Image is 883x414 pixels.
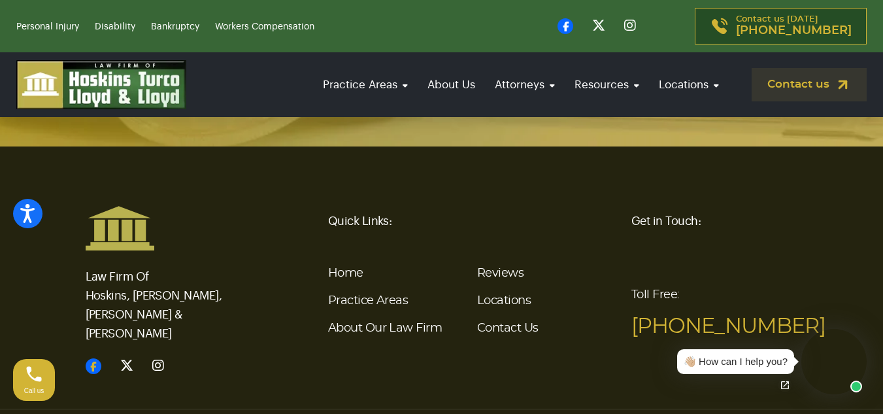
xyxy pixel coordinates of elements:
a: About Our Law Firm [328,322,442,334]
a: Resources [568,66,646,103]
span: Call us [24,387,44,394]
img: Hoskins and Turco Logo [86,205,154,251]
p: Law Firm Of Hoskins, [PERSON_NAME], [PERSON_NAME] & [PERSON_NAME] [86,251,252,343]
a: Contact us [DATE][PHONE_NUMBER] [695,8,867,44]
a: Disability [95,22,135,31]
h6: Get in Touch: [631,205,798,237]
a: Home [328,267,363,279]
a: Workers Compensation [215,22,314,31]
a: Attorneys [488,66,561,103]
a: Practice Areas [328,295,408,307]
a: [PHONE_NUMBER] [631,316,825,337]
a: Bankruptcy [151,22,199,31]
p: Toll Free: [631,279,798,342]
a: Contact us [752,68,867,101]
a: About Us [421,66,482,103]
a: Practice Areas [316,66,414,103]
img: logo [16,60,186,109]
a: Locations [652,66,725,103]
p: Contact us [DATE] [736,15,852,37]
div: 👋🏼 How can I help you? [684,354,788,370]
a: Open chat [771,371,799,399]
a: Locations [477,295,531,307]
a: Personal Injury [16,22,79,31]
h6: Quick Links: [328,205,616,237]
a: Contact Us [477,322,539,334]
a: Reviews [477,267,524,279]
span: [PHONE_NUMBER] [736,24,852,37]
